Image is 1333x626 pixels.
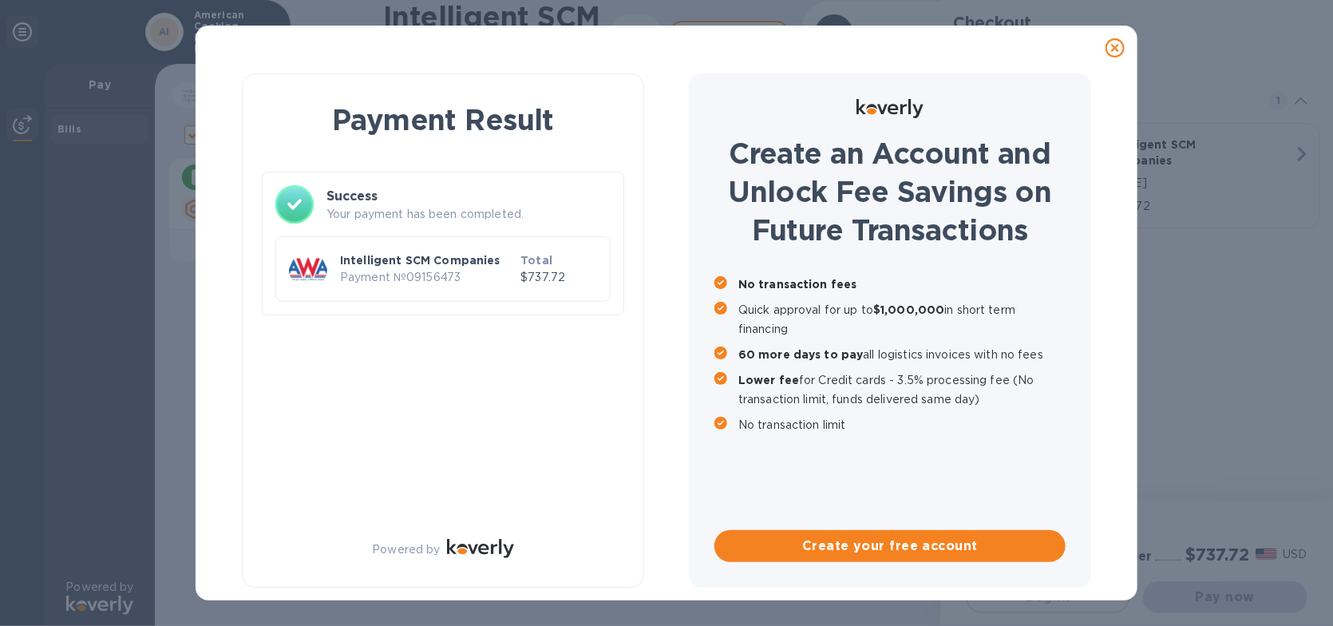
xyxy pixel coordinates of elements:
p: No transaction limit [738,415,1066,434]
b: Lower fee [738,374,799,386]
img: Logo [447,539,514,558]
p: all logistics invoices with no fees [738,345,1066,364]
h1: Payment Result [268,100,618,140]
p: for Credit cards - 3.5% processing fee (No transaction limit, funds delivered same day) [738,370,1066,409]
h1: Create an Account and Unlock Fee Savings on Future Transactions [714,134,1066,249]
p: Payment № 09156473 [340,269,514,286]
h3: Success [326,187,611,206]
button: Create your free account [714,530,1066,562]
span: Create your free account [727,537,1053,556]
b: 60 more days to pay [738,348,864,361]
p: Quick approval for up to in short term financing [738,300,1066,339]
p: Your payment has been completed. [326,206,611,223]
p: $737.72 [520,269,597,286]
p: Intelligent SCM Companies [340,252,514,268]
p: Powered by [372,541,440,558]
b: No transaction fees [738,278,857,291]
b: Total [520,254,552,267]
img: Logo [856,99,924,118]
b: $1,000,000 [873,303,944,316]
